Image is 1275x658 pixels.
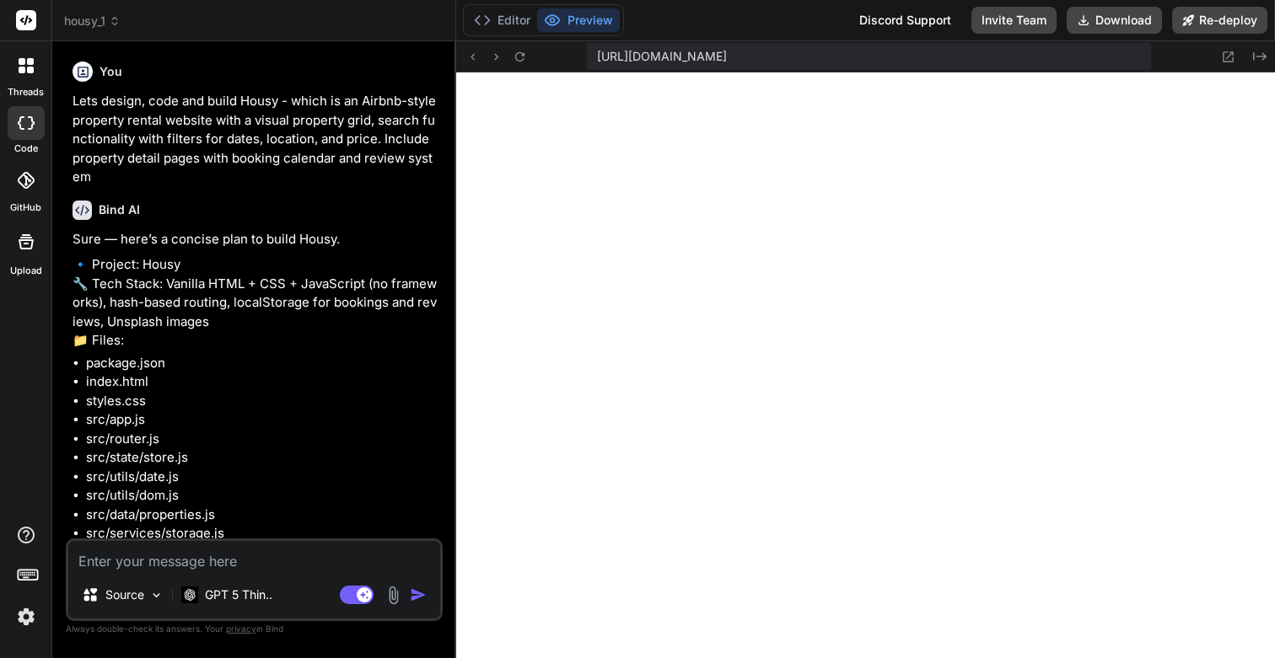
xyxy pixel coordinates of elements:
li: index.html [86,372,439,392]
button: Download [1067,7,1162,34]
li: src/utils/date.js [86,468,439,487]
h6: You [100,63,122,80]
p: 🔹 Project: Housy 🔧 Tech Stack: Vanilla HTML + CSS + JavaScript (no frameworks), hash-based routin... [73,255,439,350]
p: Sure — here’s a concise plan to build Housy. [73,230,439,249]
button: Editor [467,8,537,32]
label: threads [8,85,44,99]
li: src/utils/dom.js [86,486,439,506]
img: GPT 5 Thinking High [181,586,198,602]
li: src/state/store.js [86,448,439,468]
label: code [14,142,38,156]
div: Discord Support [849,7,961,34]
button: Preview [537,8,620,32]
img: attachment [384,586,403,605]
img: settings [12,602,40,631]
img: icon [410,586,427,603]
p: Always double-check its answers. Your in Bind [66,621,443,637]
img: Pick Models [149,588,164,602]
li: src/services/storage.js [86,524,439,543]
p: Source [105,586,144,603]
li: src/data/properties.js [86,506,439,525]
li: src/router.js [86,430,439,449]
p: Lets design, code and build Housy - which is an Airbnb-style property rental website with a visua... [73,92,439,187]
label: GitHub [10,201,41,215]
span: [URL][DOMAIN_NAME] [597,48,727,65]
li: src/app.js [86,410,439,430]
label: Upload [10,264,42,278]
button: Invite Team [971,7,1057,34]
button: Re-deploy [1172,7,1267,34]
span: housy_1 [64,13,121,29]
span: privacy [226,623,256,634]
p: GPT 5 Thin.. [205,586,272,603]
li: package.json [86,354,439,373]
h6: Bind AI [99,201,140,218]
li: styles.css [86,392,439,411]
